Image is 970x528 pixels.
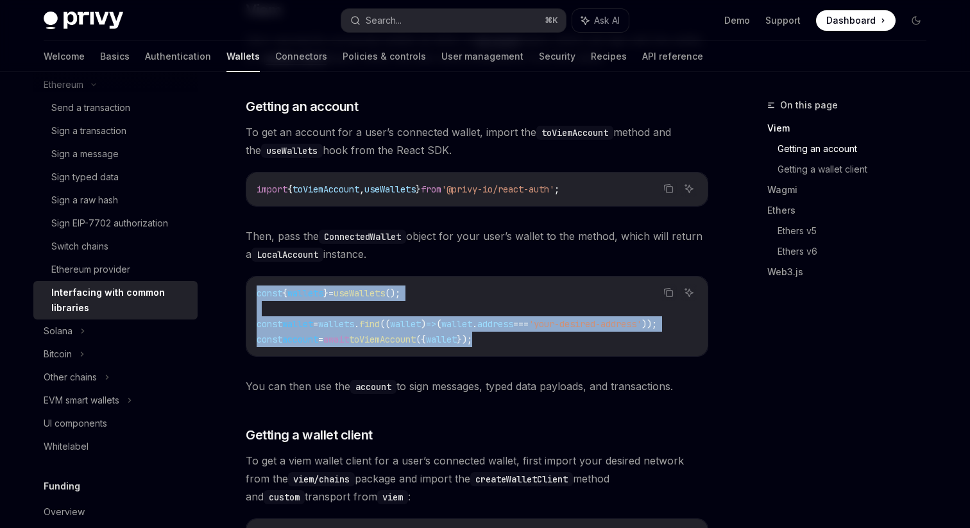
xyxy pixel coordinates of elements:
[660,284,677,301] button: Copy the contents from the code block
[390,318,421,330] span: wallet
[33,166,198,189] a: Sign typed data
[44,370,97,385] div: Other chains
[341,9,566,32] button: Search...⌘K
[282,287,287,299] span: {
[51,239,108,254] div: Switch chains
[359,318,380,330] span: find
[426,334,457,345] span: wallet
[765,14,801,27] a: Support
[33,500,198,524] a: Overview
[319,230,406,244] code: ConnectedWallet
[288,472,355,486] code: viem/chains
[350,380,396,394] code: account
[767,180,937,200] a: Wagmi
[826,14,876,27] span: Dashboard
[539,41,575,72] a: Security
[287,183,293,195] span: {
[51,100,130,115] div: Send a transaction
[33,258,198,281] a: Ethereum provider
[906,10,926,31] button: Toggle dark mode
[44,393,119,408] div: EVM smart wallets
[51,146,119,162] div: Sign a message
[257,318,282,330] span: const
[257,334,282,345] span: const
[545,15,558,26] span: ⌘ K
[529,318,642,330] span: 'your-desired-address'
[328,287,334,299] span: =
[282,334,318,345] span: account
[257,183,287,195] span: import
[334,287,385,299] span: useWallets
[416,183,421,195] span: }
[477,318,513,330] span: address
[472,318,477,330] span: .
[275,41,327,72] a: Connectors
[572,9,629,32] button: Ask AI
[359,183,364,195] span: ,
[767,118,937,139] a: Viem
[354,318,359,330] span: .
[780,98,838,113] span: On this page
[470,472,573,486] code: createWalletClient
[287,287,323,299] span: wallets
[33,412,198,435] a: UI components
[44,12,123,30] img: dark logo
[33,189,198,212] a: Sign a raw hash
[226,41,260,72] a: Wallets
[51,192,118,208] div: Sign a raw hash
[349,334,416,345] span: toViemAccount
[436,318,441,330] span: (
[457,334,472,345] span: });
[51,216,168,231] div: Sign EIP-7702 authorization
[767,200,937,221] a: Ethers
[44,479,80,494] h5: Funding
[591,41,627,72] a: Recipes
[44,416,107,431] div: UI components
[660,180,677,197] button: Copy the contents from the code block
[778,241,937,262] a: Ethers v6
[261,144,323,158] code: useWallets
[385,287,400,299] span: ();
[44,504,85,520] div: Overview
[100,41,130,72] a: Basics
[33,281,198,319] a: Interfacing with common libraries
[513,318,529,330] span: ===
[642,41,703,72] a: API reference
[51,123,126,139] div: Sign a transaction
[441,41,523,72] a: User management
[33,96,198,119] a: Send a transaction
[594,14,620,27] span: Ask AI
[421,183,441,195] span: from
[364,183,416,195] span: useWallets
[257,287,282,299] span: const
[724,14,750,27] a: Demo
[421,318,426,330] span: )
[293,183,359,195] span: toViemAccount
[51,285,190,316] div: Interfacing with common libraries
[145,41,211,72] a: Authentication
[246,426,373,444] span: Getting a wallet client
[323,334,349,345] span: await
[33,435,198,458] a: Whitelabel
[33,119,198,142] a: Sign a transaction
[246,123,708,159] span: To get an account for a user’s connected wallet, import the method and the hook from the React SDK.
[313,318,318,330] span: =
[816,10,896,31] a: Dashboard
[51,262,130,277] div: Ethereum provider
[318,318,354,330] span: wallets
[377,490,408,504] code: viem
[51,169,119,185] div: Sign typed data
[778,221,937,241] a: Ethers v5
[380,318,390,330] span: ((
[426,318,436,330] span: =>
[33,212,198,235] a: Sign EIP-7702 authorization
[264,490,305,504] code: custom
[323,287,328,299] span: }
[44,439,89,454] div: Whitelabel
[246,452,708,506] span: To get a viem wallet client for a user’s connected wallet, first import your desired network from...
[44,346,72,362] div: Bitcoin
[416,334,426,345] span: ({
[33,235,198,258] a: Switch chains
[778,139,937,159] a: Getting an account
[318,334,323,345] span: =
